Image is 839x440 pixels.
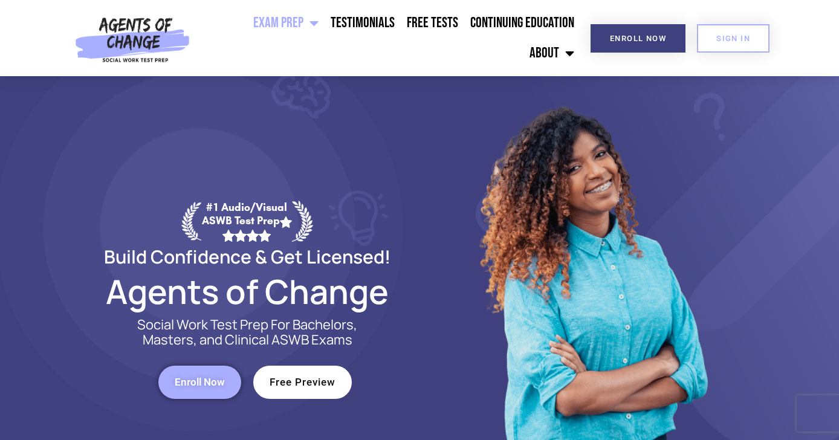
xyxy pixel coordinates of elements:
a: Free Preview [253,366,352,399]
a: About [523,38,580,68]
span: Enroll Now [175,377,225,387]
a: Continuing Education [464,8,580,38]
a: Enroll Now [158,366,241,399]
span: SIGN IN [716,34,750,42]
a: Exam Prep [247,8,325,38]
h2: Build Confidence & Get Licensed! [75,248,419,265]
h2: Agents of Change [75,277,419,305]
div: #1 Audio/Visual ASWB Test Prep [201,201,292,241]
span: Enroll Now [610,34,666,42]
p: Social Work Test Prep For Bachelors, Masters, and Clinical ASWB Exams [123,317,371,348]
a: Enroll Now [591,24,685,53]
a: Free Tests [401,8,464,38]
a: SIGN IN [697,24,769,53]
a: Testimonials [325,8,401,38]
nav: Menu [195,8,580,68]
span: Free Preview [270,377,335,387]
